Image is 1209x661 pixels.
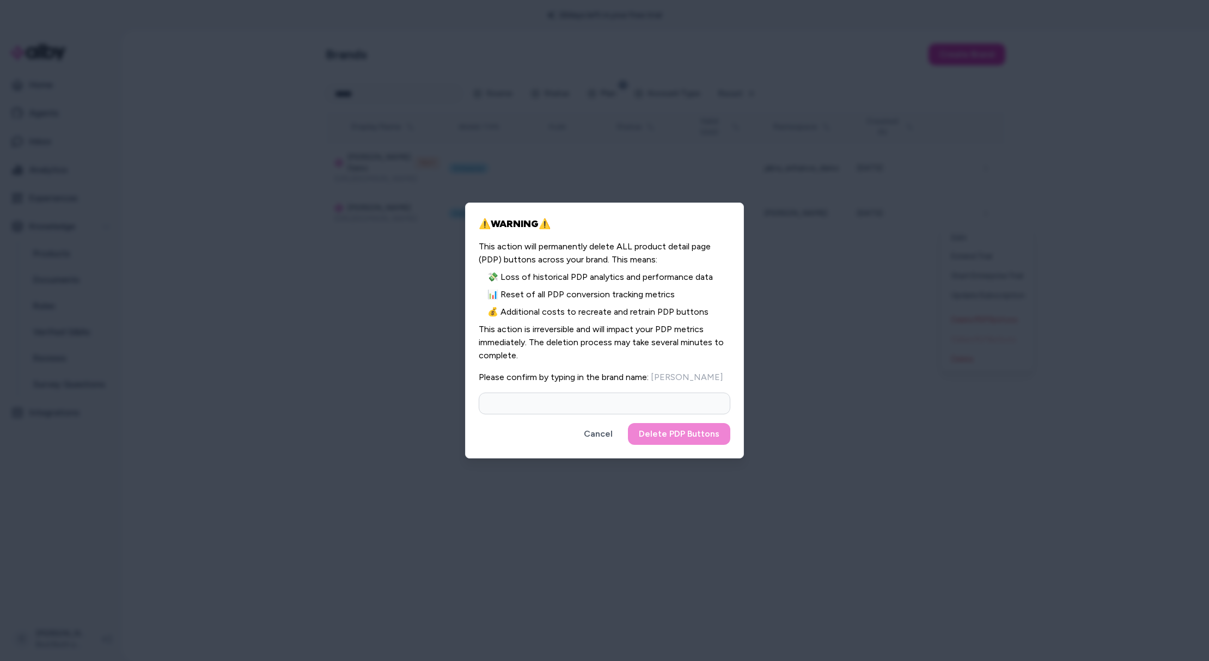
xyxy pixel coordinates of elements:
span: 💰 Additional costs to recreate and retrain PDP buttons [479,305,730,319]
span: 💸 Loss of historical PDP analytics and performance data [479,271,730,284]
h2: ⚠️ ⚠️ [479,216,730,231]
span: This action will permanently delete ALL product detail page (PDP) buttons across your brand. This... [479,240,730,266]
p: Please confirm by typing in the brand name: [479,371,730,384]
span: [PERSON_NAME] [651,372,723,382]
span: 📊 Reset of all PDP conversion tracking metrics [479,288,730,301]
span: This action is irreversible and will impact your PDP metrics immediately. The deletion process ma... [479,323,730,362]
strong: WARNING [491,218,539,230]
button: Cancel [573,423,624,445]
